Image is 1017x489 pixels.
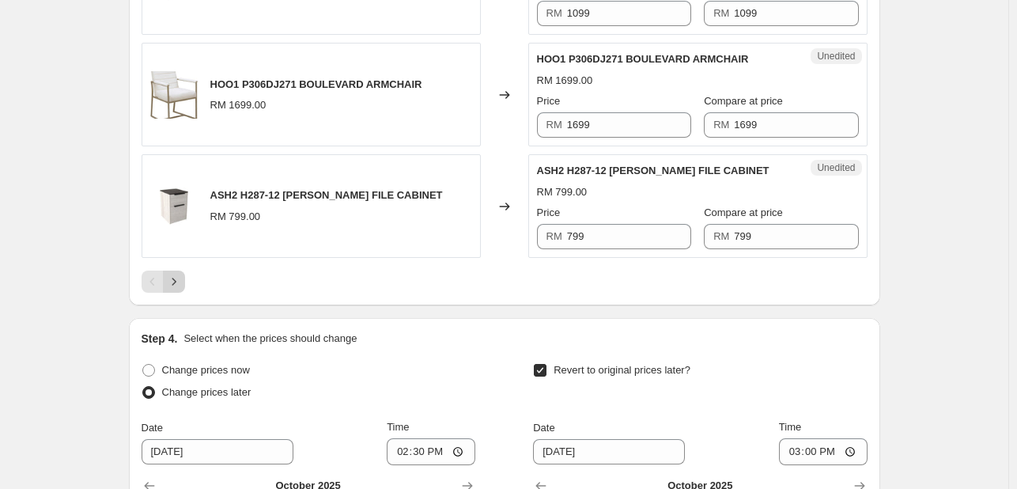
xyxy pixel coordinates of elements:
[210,189,443,201] span: ASH2 H287-12 [PERSON_NAME] FILE CABINET
[150,183,198,230] img: DORRINSONFILECABINET_80x.jpg
[537,53,749,65] span: HOO1 P306DJ271 BOULEVARD ARMCHAIR
[210,78,422,90] span: HOO1 P306DJ271 BOULEVARD ARMCHAIR
[183,331,357,347] p: Select when the prices should change
[779,438,868,465] input: 12:00
[163,271,185,293] button: Next
[533,422,554,434] span: Date
[150,71,198,119] img: P306DJ271_80x.jpg
[817,161,855,174] span: Unedited
[537,165,769,176] span: ASH2 H287-12 [PERSON_NAME] FILE CABINET
[537,184,588,200] div: RM 799.00
[704,207,783,218] span: Compare at price
[713,230,729,242] span: RM
[142,439,293,464] input: 10/6/2025
[537,207,561,218] span: Price
[162,364,250,376] span: Change prices now
[713,7,729,19] span: RM
[387,438,475,465] input: 12:00
[142,331,178,347] h2: Step 4.
[546,230,562,242] span: RM
[704,95,783,107] span: Compare at price
[210,209,261,225] div: RM 799.00
[554,364,690,376] span: Revert to original prices later?
[142,271,185,293] nav: Pagination
[210,97,267,113] div: RM 1699.00
[537,73,593,89] div: RM 1699.00
[817,50,855,63] span: Unedited
[546,119,562,131] span: RM
[162,386,251,398] span: Change prices later
[387,421,409,433] span: Time
[713,119,729,131] span: RM
[546,7,562,19] span: RM
[779,421,801,433] span: Time
[142,422,163,434] span: Date
[537,95,561,107] span: Price
[533,439,685,464] input: 10/6/2025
